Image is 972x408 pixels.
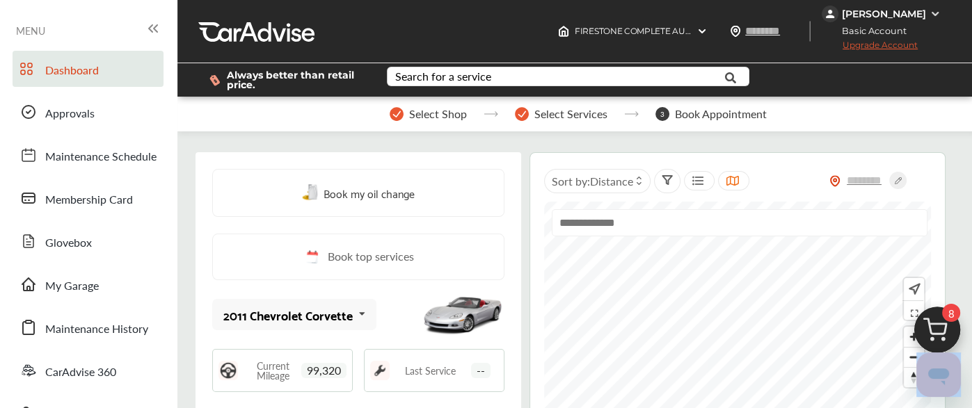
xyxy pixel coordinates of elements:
[822,40,918,57] span: Upgrade Account
[245,361,301,380] span: Current Mileage
[942,304,960,322] span: 8
[930,8,941,19] img: WGsFRI8htEPBVLJbROoPRyZpYNWhNONpIPPETTm6eUC0GeLEiAAAAAElFTkSuQmCC
[302,184,320,202] img: oil-change.e5047c97.svg
[809,21,811,42] img: header-divider.bc55588e.svg
[13,223,164,259] a: Glovebox
[212,234,504,280] a: Book top services
[904,368,924,387] span: Reset bearing to north
[45,105,95,123] span: Approvals
[730,26,741,37] img: location_vector.a44bc228.svg
[45,191,133,209] span: Membership Card
[45,62,99,80] span: Dashboard
[471,363,491,378] span: --
[301,363,346,378] span: 99,320
[409,108,467,120] span: Select Shop
[823,24,917,38] span: Basic Account
[328,248,414,266] span: Book top services
[906,281,921,297] img: recenter.ce011a49.svg
[16,25,45,36] span: MENU
[552,173,633,189] span: Sort by :
[45,148,157,166] span: Maintenance Schedule
[655,107,669,121] span: 3
[13,180,164,216] a: Membership Card
[515,107,529,121] img: stepper-checkmark.b5569197.svg
[404,366,455,375] span: Last Service
[421,284,504,346] img: mobile_6985_st0640_046.jpg
[822,6,838,22] img: jVpblrzwTbfkPYzPPzSLxeg0AAAAASUVORK5CYII=
[45,234,92,252] span: Glovebox
[13,352,164,389] a: CarAdvise 360
[624,111,639,117] img: stepper-arrow.e24c07c6.svg
[218,361,238,380] img: steering_logo
[696,26,708,37] img: header-down-arrow.9dd2ce7d.svg
[13,94,164,130] a: Approvals
[45,364,116,382] span: CarAdvise 360
[324,183,415,202] span: Book my oil change
[534,108,607,120] span: Select Services
[223,308,353,322] div: 2011 Chevrolet Corvette
[45,320,148,338] span: Maintenance History
[395,71,491,82] div: Search for a service
[390,107,404,121] img: stepper-checkmark.b5569197.svg
[590,173,633,189] span: Distance
[370,361,390,380] img: maintenance_logo
[904,367,924,387] button: Reset bearing to north
[916,352,961,397] iframe: Button to launch messaging window
[13,137,164,173] a: Maintenance Schedule
[45,277,99,295] span: My Garage
[302,183,415,202] a: Book my oil change
[303,248,321,266] img: cal_icon.0803b883.svg
[13,309,164,345] a: Maintenance History
[558,26,569,37] img: header-home-logo.8d720a4f.svg
[209,74,220,86] img: dollor_label_vector.a70140d1.svg
[13,266,164,302] a: My Garage
[484,111,498,117] img: stepper-arrow.e24c07c6.svg
[829,175,840,187] img: location_vector_orange.38f05af8.svg
[904,300,971,367] img: cart_icon.3d0951e8.svg
[675,108,767,120] span: Book Appointment
[842,8,926,20] div: [PERSON_NAME]
[13,51,164,87] a: Dashboard
[227,70,365,90] span: Always better than retail price.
